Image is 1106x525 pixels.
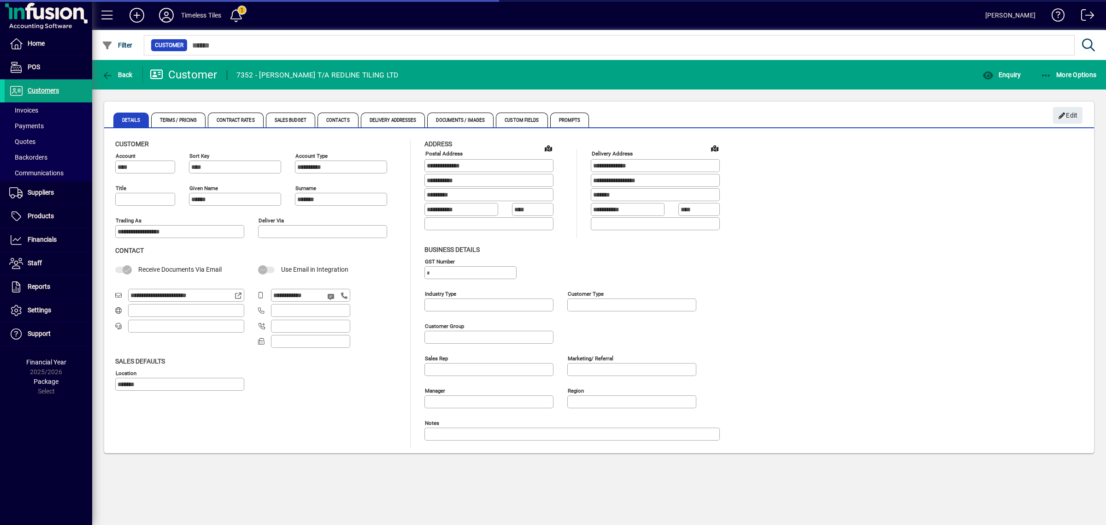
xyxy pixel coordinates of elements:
a: POS [5,56,92,79]
mat-label: Manager [425,387,445,394]
div: Customer [150,67,218,82]
mat-label: Title [116,185,126,191]
span: Enquiry [982,71,1021,78]
span: Payments [9,122,44,130]
span: Customer [115,140,149,148]
span: Support [28,330,51,337]
span: Package [34,378,59,385]
span: Address [424,140,452,148]
a: Invoices [5,102,92,118]
span: Contract Rates [208,113,263,127]
span: Terms / Pricing [151,113,206,127]
span: POS [28,63,40,71]
a: Financials [5,228,92,251]
span: Business details [424,246,480,253]
span: Contacts [318,113,359,127]
span: Financial Year [26,358,66,366]
span: Home [28,40,45,47]
a: Backorders [5,149,92,165]
span: Details [113,113,149,127]
mat-label: Customer group [425,322,464,329]
a: Staff [5,252,92,275]
span: Delivery Addresses [361,113,425,127]
mat-label: GST Number [425,258,455,264]
span: Customer [155,41,183,50]
app-page-header-button: Back [92,66,143,83]
span: Sales defaults [115,358,165,365]
span: Contact [115,247,144,254]
a: Payments [5,118,92,134]
span: Reports [28,283,50,290]
button: Edit [1053,107,1082,124]
span: Financials [28,236,57,243]
span: Quotes [9,138,35,145]
mat-label: Account Type [295,153,328,159]
span: Backorders [9,154,47,161]
a: Knowledge Base [1045,2,1065,32]
span: Receive Documents Via Email [138,266,222,273]
a: Suppliers [5,181,92,204]
a: Products [5,205,92,228]
button: Send SMS [321,286,343,308]
a: Home [5,32,92,55]
span: Suppliers [28,189,54,196]
span: More Options [1041,71,1097,78]
button: More Options [1038,66,1099,83]
a: Settings [5,299,92,322]
span: Edit [1058,108,1078,123]
mat-label: Industry type [425,290,456,297]
mat-label: Sales rep [425,355,448,361]
span: Filter [102,42,133,49]
span: Products [28,212,54,220]
span: Back [102,71,133,78]
span: Settings [28,306,51,314]
mat-label: Customer type [568,290,604,297]
a: Logout [1074,2,1094,32]
div: Timeless Tiles [181,8,221,23]
a: Communications [5,165,92,181]
mat-label: Notes [425,419,439,426]
button: Back [100,66,135,83]
mat-label: Account [116,153,135,159]
span: Use Email in Integration [281,266,348,273]
button: Profile [152,7,181,24]
a: Reports [5,275,92,298]
span: Staff [28,259,42,267]
mat-label: Region [568,387,584,394]
span: Custom Fields [496,113,547,127]
span: Sales Budget [266,113,315,127]
span: Documents / Images [427,113,494,127]
mat-label: Surname [295,185,316,191]
div: 7352 - [PERSON_NAME] T/A REDLINE TILING LTD [236,68,399,83]
button: Filter [100,37,135,54]
div: [PERSON_NAME] [985,8,1035,23]
button: Enquiry [980,66,1023,83]
a: Quotes [5,134,92,149]
mat-label: Sort key [189,153,209,159]
button: Add [122,7,152,24]
mat-label: Marketing/ Referral [568,355,613,361]
span: Invoices [9,107,38,114]
a: View on map [541,141,556,155]
span: Prompts [550,113,589,127]
span: Customers [28,87,59,94]
mat-label: Deliver via [259,217,284,224]
span: Communications [9,169,64,177]
mat-label: Trading as [116,217,141,224]
mat-label: Location [116,370,136,376]
mat-label: Given name [189,185,218,191]
a: Support [5,322,92,346]
a: View on map [707,141,722,155]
